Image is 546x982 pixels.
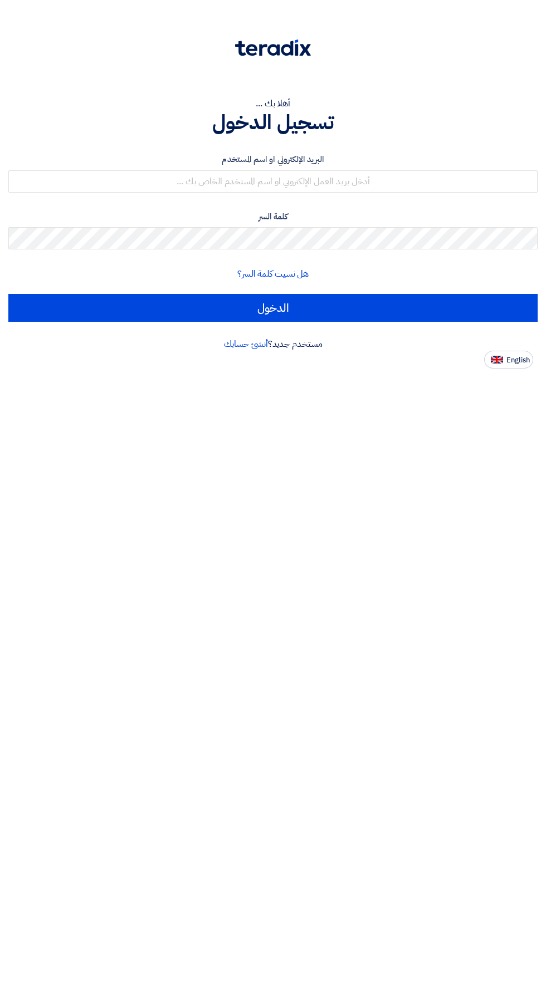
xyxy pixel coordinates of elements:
a: أنشئ حسابك [224,337,268,351]
label: البريد الإلكتروني او اسم المستخدم [8,153,538,166]
a: هل نسيت كلمة السر؟ [237,267,309,281]
button: English [484,351,533,369]
input: أدخل بريد العمل الإلكتروني او اسم المستخدم الخاص بك ... [8,170,538,193]
label: كلمة السر [8,210,538,223]
img: en-US.png [491,356,503,364]
div: مستخدم جديد؟ [8,337,538,351]
span: English [506,356,530,364]
h1: تسجيل الدخول [8,110,538,135]
input: الدخول [8,294,538,322]
img: Teradix logo [235,40,311,56]
div: أهلا بك ... [8,97,538,110]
